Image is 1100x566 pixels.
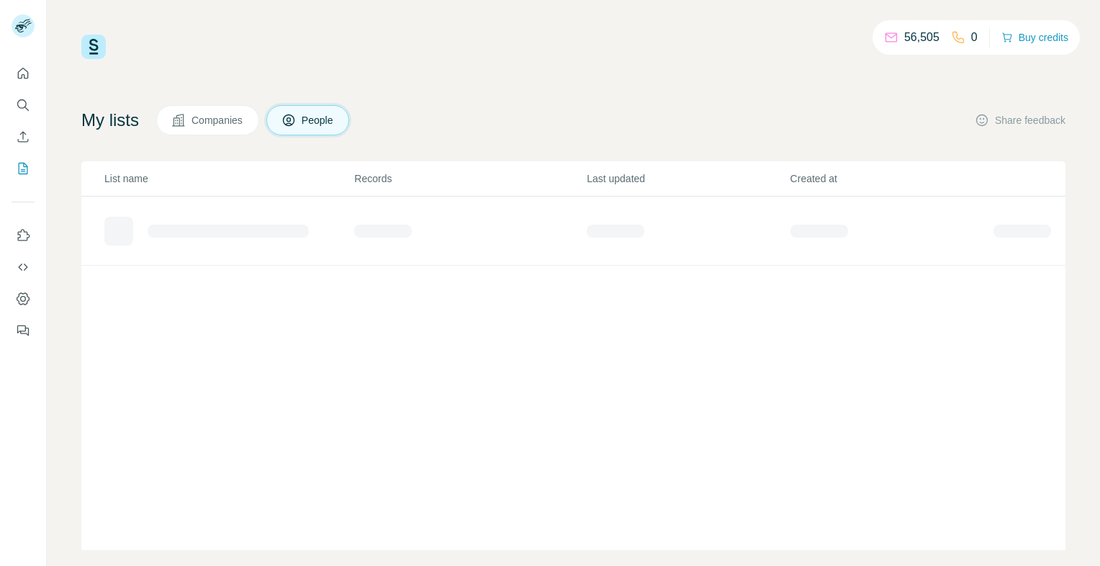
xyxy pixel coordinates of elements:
button: Share feedback [975,113,1065,127]
button: Use Surfe API [12,254,35,280]
span: People [302,113,335,127]
p: 56,505 [904,29,939,46]
button: Use Surfe on LinkedIn [12,223,35,248]
button: Quick start [12,60,35,86]
span: Companies [191,113,244,127]
p: List name [104,171,353,186]
p: Created at [790,171,992,186]
p: Records [354,171,585,186]
p: Last updated [587,171,788,186]
button: Search [12,92,35,118]
button: Dashboard [12,286,35,312]
button: Buy credits [1001,27,1068,48]
button: Feedback [12,318,35,343]
img: Surfe Logo [81,35,106,59]
button: My lists [12,156,35,181]
button: Enrich CSV [12,124,35,150]
p: 0 [971,29,978,46]
h4: My lists [81,109,139,132]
